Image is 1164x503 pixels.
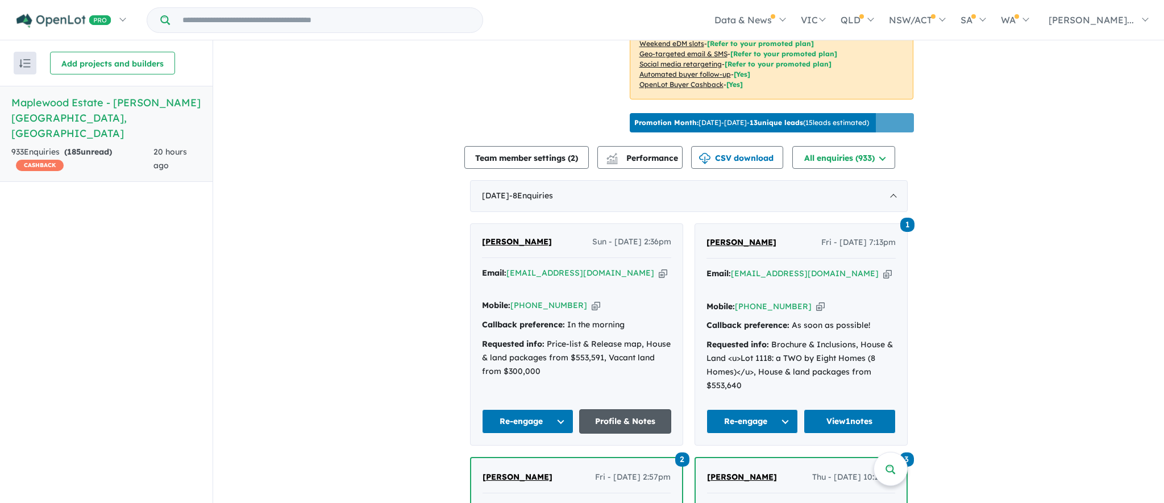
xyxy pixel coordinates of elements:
span: [Yes] [734,70,750,78]
strong: Requested info: [706,339,769,350]
a: 1 [900,217,914,232]
div: 933 Enquir ies [11,146,153,173]
h5: Maplewood Estate - [PERSON_NAME][GEOGRAPHIC_DATA] , [GEOGRAPHIC_DATA] [11,95,201,141]
button: CSV download [691,146,783,169]
button: Copy [816,301,825,313]
a: [EMAIL_ADDRESS][DOMAIN_NAME] [506,268,654,278]
p: [DATE] - [DATE] - ( 15 leads estimated) [634,118,869,128]
span: 2 [675,452,689,467]
a: [PERSON_NAME] [707,471,777,484]
img: bar-chart.svg [606,157,618,164]
div: In the morning [482,318,671,332]
u: Weekend eDM slots [639,39,704,48]
span: [PERSON_NAME]... [1049,14,1134,26]
span: Fri - [DATE] 7:13pm [821,236,896,250]
strong: Email: [482,268,506,278]
span: CASHBACK [16,160,64,171]
u: OpenLot Buyer Cashback [639,80,724,89]
a: [PHONE_NUMBER] [510,300,587,310]
a: [PERSON_NAME] [706,236,776,250]
span: Fri - [DATE] 2:57pm [595,471,671,484]
u: Geo-targeted email & SMS [639,49,727,58]
button: All enquiries (933) [792,146,895,169]
a: View1notes [804,409,896,434]
span: 185 [67,147,81,157]
strong: Callback preference: [706,320,789,330]
button: Team member settings (2) [464,146,589,169]
b: 13 unique leads [750,118,803,127]
button: Copy [883,268,892,280]
a: [PHONE_NUMBER] [735,301,812,311]
a: 2 [675,451,689,466]
a: [PERSON_NAME] [483,471,552,484]
button: Performance [597,146,683,169]
span: 20 hours ago [153,147,187,171]
strong: Mobile: [706,301,735,311]
span: [Refer to your promoted plan] [730,49,837,58]
button: Copy [659,267,667,279]
img: line-chart.svg [606,153,617,159]
span: [Refer to your promoted plan] [707,39,814,48]
strong: Mobile: [482,300,510,310]
strong: ( unread) [64,147,112,157]
span: [PERSON_NAME] [482,236,552,247]
span: [PERSON_NAME] [706,237,776,247]
img: download icon [699,153,710,164]
input: Try estate name, suburb, builder or developer [172,8,480,32]
u: Social media retargeting [639,60,722,68]
strong: Requested info: [482,339,544,349]
a: [EMAIL_ADDRESS][DOMAIN_NAME] [731,268,879,278]
span: [PERSON_NAME] [483,472,552,482]
button: Re-engage [482,409,574,434]
a: 3 [900,451,914,466]
span: Thu - [DATE] 10:12pm [812,471,895,484]
strong: Callback preference: [482,319,565,330]
div: Brochure & Inclusions, House & Land <u>Lot 1118: a TWO by Eight Homes (8 Homes)</u>, House & land... [706,338,896,392]
a: [PERSON_NAME] [482,235,552,249]
u: Automated buyer follow-up [639,70,731,78]
span: Performance [608,153,678,163]
a: Profile & Notes [579,409,671,434]
div: Price-list & Release map, House & land packages from $553,591, Vacant land from $300,000 [482,338,671,378]
b: Promotion Month: [634,118,699,127]
button: Re-engage [706,409,799,434]
span: [Refer to your promoted plan] [725,60,832,68]
span: Sun - [DATE] 2:36pm [592,235,671,249]
div: [DATE] [470,180,908,212]
strong: Email: [706,268,731,278]
span: [Yes] [726,80,743,89]
button: Add projects and builders [50,52,175,74]
span: [PERSON_NAME] [707,472,777,482]
span: 1 [900,218,914,232]
span: 2 [571,153,575,163]
img: sort.svg [19,59,31,68]
button: Copy [592,300,600,311]
img: Openlot PRO Logo White [16,14,111,28]
span: - 8 Enquir ies [509,190,553,201]
div: As soon as possible! [706,319,896,332]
